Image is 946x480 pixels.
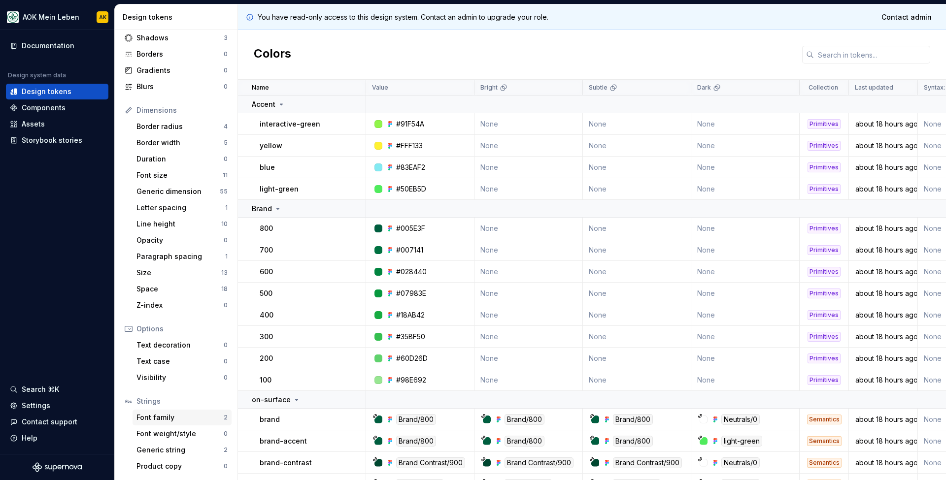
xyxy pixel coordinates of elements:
[136,122,224,131] div: Border radius
[136,203,225,213] div: Letter spacing
[6,382,108,397] button: Search ⌘K
[252,395,291,405] p: on-surface
[260,375,271,385] p: 100
[396,414,436,425] div: Brand/800
[225,253,228,260] div: 1
[691,326,800,348] td: None
[225,204,228,212] div: 1
[133,184,232,199] a: Generic dimension55
[808,375,841,385] div: Primitives
[133,297,232,313] a: Z-index0
[224,446,228,454] div: 2
[6,132,108,148] a: Storybook stories
[583,157,691,178] td: None
[474,135,583,157] td: None
[474,239,583,261] td: None
[849,267,917,277] div: about 18 hours ago
[133,200,232,216] a: Letter spacing1
[808,245,841,255] div: Primitives
[133,337,232,353] a: Text decoration0
[260,141,282,151] p: yellow
[224,374,228,382] div: 0
[133,232,232,248] a: Opacity0
[224,83,228,91] div: 0
[123,12,234,22] div: Design tokens
[136,284,221,294] div: Space
[260,288,272,298] p: 500
[613,414,653,425] div: Brand/800
[136,340,224,350] div: Text decoration
[136,154,224,164] div: Duration
[583,218,691,239] td: None
[133,119,232,134] a: Border radius4
[22,384,59,394] div: Search ⌘K
[221,285,228,293] div: 18
[121,30,232,46] a: Shadows3
[22,135,82,145] div: Storybook stories
[136,105,228,115] div: Dimensions
[136,170,223,180] div: Font size
[396,375,426,385] div: #98E692
[849,224,917,233] div: about 18 hours ago
[855,84,893,92] p: Last updated
[224,66,228,74] div: 0
[136,252,225,261] div: Paragraph spacing
[505,457,574,468] div: Brand Contrast/900
[583,304,691,326] td: None
[133,135,232,151] a: Border width5
[224,155,228,163] div: 0
[583,135,691,157] td: None
[396,353,428,363] div: #60D26D
[849,310,917,320] div: about 18 hours ago
[6,414,108,430] button: Contact support
[474,348,583,369] td: None
[396,457,465,468] div: Brand Contrast/900
[474,261,583,283] td: None
[252,204,272,214] p: Brand
[260,415,280,424] p: brand
[224,34,228,42] div: 3
[691,218,800,239] td: None
[691,157,800,178] td: None
[807,415,842,424] div: Semantics
[396,224,425,233] div: #005E3F
[474,178,583,200] td: None
[133,426,232,442] a: Font weight/style0
[474,304,583,326] td: None
[583,348,691,369] td: None
[849,436,917,446] div: about 18 hours ago
[260,119,320,129] p: interactive-green
[396,119,424,129] div: #91F54A
[260,162,275,172] p: blue
[136,461,224,471] div: Product copy
[849,415,917,424] div: about 18 hours ago
[396,436,436,447] div: Brand/800
[224,357,228,365] div: 0
[260,310,273,320] p: 400
[583,113,691,135] td: None
[807,458,842,468] div: Semantics
[691,348,800,369] td: None
[849,141,917,151] div: about 18 hours ago
[474,283,583,304] td: None
[849,375,917,385] div: about 18 hours ago
[849,458,917,468] div: about 18 hours ago
[8,71,66,79] div: Design system data
[6,116,108,132] a: Assets
[849,353,917,363] div: about 18 hours ago
[583,261,691,283] td: None
[260,458,312,468] p: brand-contrast
[691,135,800,157] td: None
[260,332,273,342] p: 300
[721,414,760,425] div: Neutrals/0
[583,326,691,348] td: None
[808,267,841,277] div: Primitives
[613,436,653,447] div: Brand/800
[22,119,45,129] div: Assets
[121,46,232,62] a: Borders0
[583,369,691,391] td: None
[691,261,800,283] td: None
[22,433,37,443] div: Help
[133,458,232,474] a: Product copy0
[260,245,273,255] p: 700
